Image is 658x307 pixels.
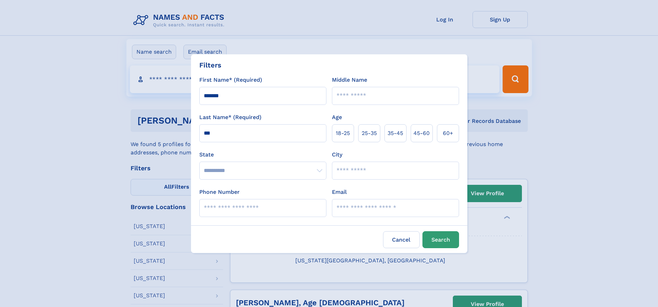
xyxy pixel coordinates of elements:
[422,231,459,248] button: Search
[199,113,261,121] label: Last Name* (Required)
[336,129,350,137] span: 18‑25
[199,188,240,196] label: Phone Number
[413,129,430,137] span: 45‑60
[332,113,342,121] label: Age
[388,129,403,137] span: 35‑45
[199,60,221,70] div: Filters
[362,129,377,137] span: 25‑35
[443,129,453,137] span: 60+
[199,151,326,159] label: State
[199,76,262,84] label: First Name* (Required)
[332,188,347,196] label: Email
[332,151,342,159] label: City
[332,76,367,84] label: Middle Name
[383,231,420,248] label: Cancel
